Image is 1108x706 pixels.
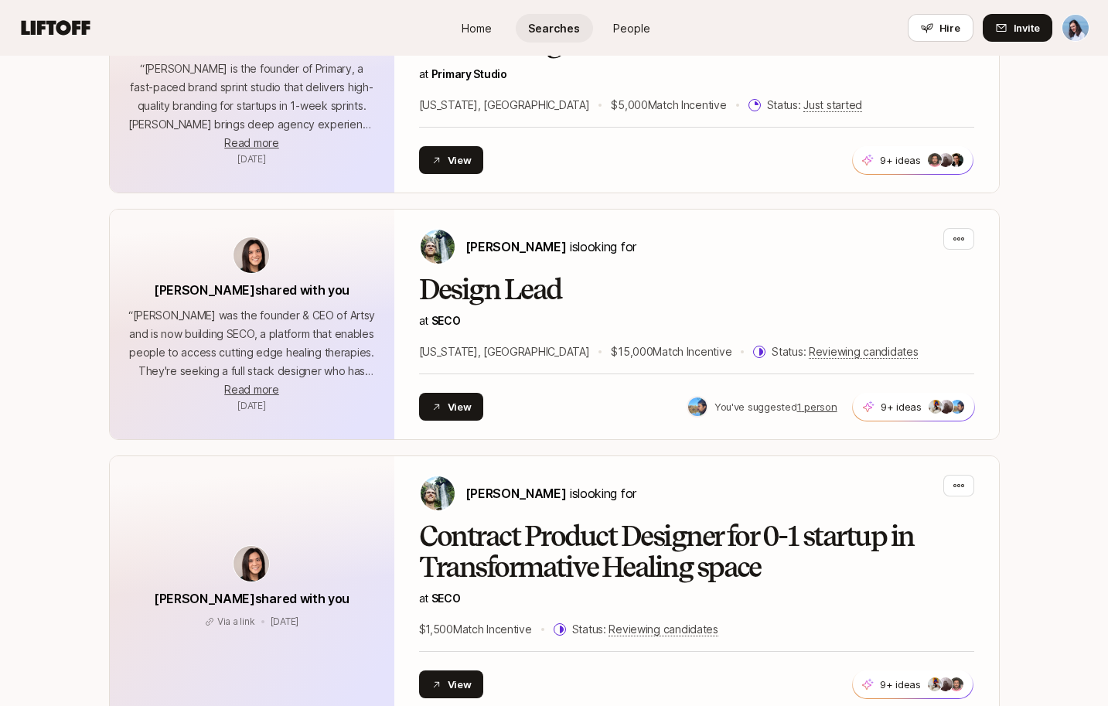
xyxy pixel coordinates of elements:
[611,343,731,361] p: $15,000 Match Incentive
[593,14,670,43] a: People
[1014,20,1040,36] span: Invite
[431,314,461,327] span: SECO
[609,622,718,636] span: Reviewing candidates
[714,401,797,413] span: You've suggested
[465,239,567,254] span: [PERSON_NAME]
[234,237,269,273] img: avatar-url
[217,615,255,629] p: Via a link
[516,14,593,43] a: Searches
[939,677,953,691] img: ACg8ocLP8Po28MHD36tn1uzk0VZfsiVvIdErVHJ9RMzhqCg_8OP9=s160-c
[880,152,921,168] p: 9+ ideas
[419,65,974,84] p: at
[419,620,532,639] p: $1,500 Match Incentive
[939,153,953,167] img: ACg8ocLP8Po28MHD36tn1uzk0VZfsiVvIdErVHJ9RMzhqCg_8OP9=s160-c
[431,67,507,80] a: Primary Studio
[852,392,975,421] button: 9+ ideas
[419,146,484,174] button: View
[939,20,960,36] span: Hire
[154,282,349,298] span: [PERSON_NAME] shared with you
[950,400,964,414] img: 6a30bde6_9a81_45da_a8b3_f75bcd065425.jpg
[928,677,942,691] img: ACg8ocLA9eoPaz3z5vLE0I7OC_v32zXj7mVDDAjqFnjo6YAUildr2WH_IQ=s160-c
[128,306,376,380] p: “ [PERSON_NAME] was the founder & CEO of Artsy and is now building SECO, a platform that enables ...
[419,589,974,608] p: at
[852,670,973,699] button: 9+ ideas
[421,230,455,264] img: Carter Cleveland
[949,153,963,167] img: 4b0ae8c5_185f_42c2_8215_be001b66415a.jpg
[224,136,278,149] span: Read more
[462,20,492,36] span: Home
[128,60,376,134] p: “ [PERSON_NAME] is the founder of Primary, a fast-paced brand sprint studio that delivers high-qu...
[809,345,918,359] span: Reviewing candidates
[224,380,278,399] button: Read more
[271,616,299,627] span: May 22, 2024 3:33pm
[688,397,707,416] img: 6a30bde6_9a81_45da_a8b3_f75bcd065425.jpg
[154,591,349,606] span: [PERSON_NAME] shared with you
[772,343,918,361] p: Status:
[237,153,266,165] span: August 12, 2025 4:42pm
[939,400,953,414] img: ACg8ocLP8Po28MHD36tn1uzk0VZfsiVvIdErVHJ9RMzhqCg_8OP9=s160-c
[929,400,943,414] img: ACg8ocLA9eoPaz3z5vLE0I7OC_v32zXj7mVDDAjqFnjo6YAUildr2WH_IQ=s160-c
[528,20,580,36] span: Searches
[797,401,837,413] u: 1 person
[224,134,278,152] button: Read more
[949,677,963,691] img: be759a5f_470b_4f28_a2aa_5434c985ebf0.jpg
[419,312,974,330] p: at
[881,399,922,414] p: 9+ ideas
[465,483,636,503] p: is looking for
[572,620,718,639] p: Status:
[234,546,269,582] img: avatar-url
[928,153,942,167] img: be759a5f_470b_4f28_a2aa_5434c985ebf0.jpg
[419,96,590,114] p: [US_STATE], [GEOGRAPHIC_DATA]
[421,476,455,510] img: Carter Cleveland
[419,275,974,305] h2: Design Lead
[908,14,973,42] button: Hire
[1062,14,1089,42] button: Dan Tase
[237,400,266,411] span: April 24, 2025 4:08pm
[1062,15,1089,41] img: Dan Tase
[767,96,862,114] p: Status:
[419,670,484,698] button: View
[431,592,461,605] span: SECO
[419,393,484,421] button: View
[438,14,516,43] a: Home
[613,20,650,36] span: People
[419,343,590,361] p: [US_STATE], [GEOGRAPHIC_DATA]
[983,14,1052,42] button: Invite
[419,521,974,583] h2: Contract Product Designer for 0-1 startup in Transformative Healing space
[803,98,862,112] span: Just started
[611,96,726,114] p: $5,000 Match Incentive
[465,486,567,501] span: [PERSON_NAME]
[880,677,921,692] p: 9+ ideas
[465,237,636,257] p: is looking for
[852,145,973,175] button: 9+ ideas
[224,383,278,396] span: Read more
